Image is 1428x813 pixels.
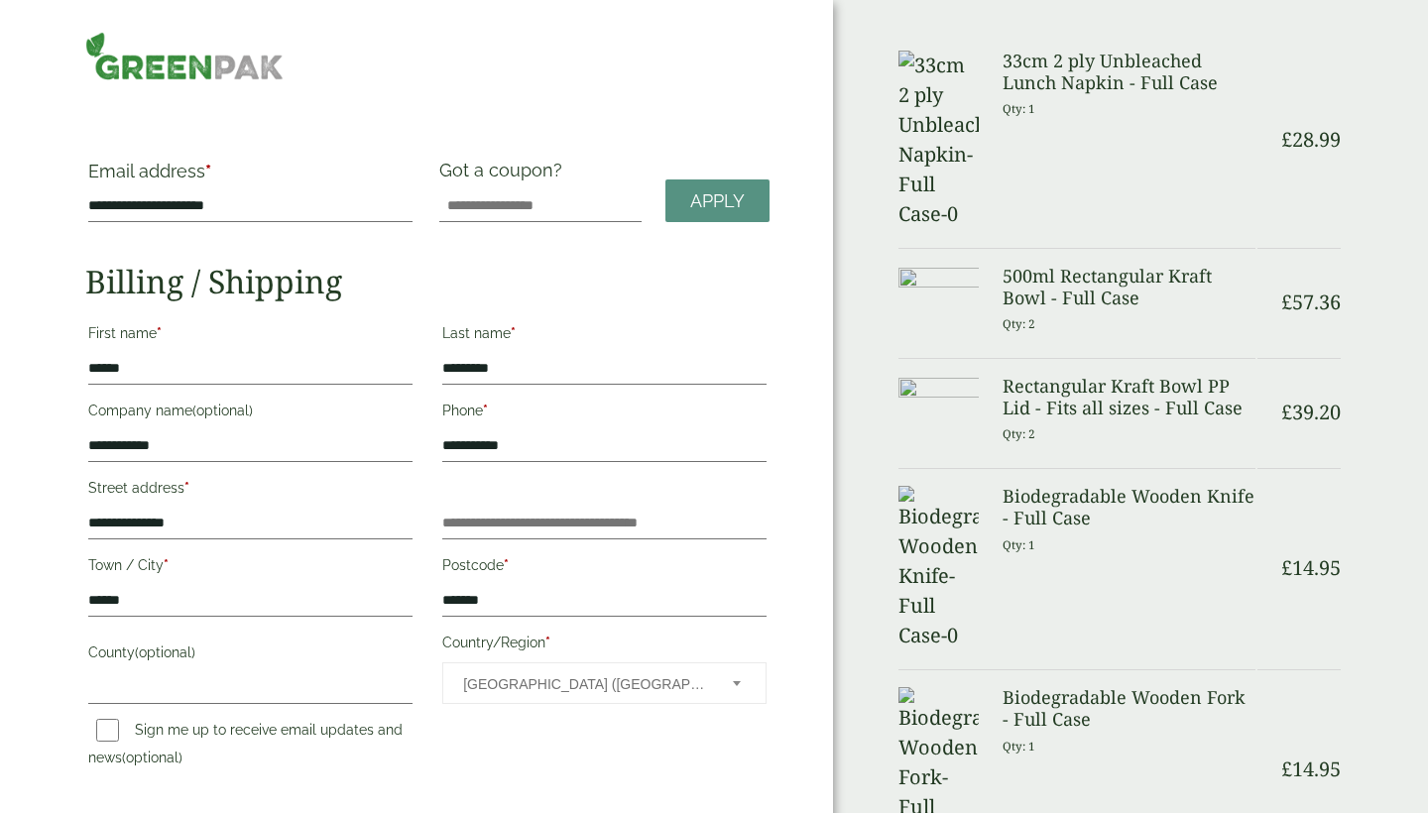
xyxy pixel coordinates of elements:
h3: Biodegradable Wooden Knife - Full Case [1003,486,1255,528]
label: Country/Region [442,629,767,662]
small: Qty: 2 [1003,316,1035,331]
abbr: required [504,557,509,573]
bdi: 39.20 [1281,399,1341,425]
label: County [88,639,413,672]
abbr: required [483,403,488,418]
span: Apply [690,190,745,212]
label: Email address [88,163,413,190]
h3: 500ml Rectangular Kraft Bowl - Full Case [1003,266,1255,308]
abbr: required [184,480,189,496]
h3: Biodegradable Wooden Fork - Full Case [1003,687,1255,730]
abbr: required [545,635,550,650]
bdi: 28.99 [1281,126,1341,153]
label: First name [88,319,413,353]
small: Qty: 2 [1003,426,1035,441]
abbr: required [164,557,169,573]
abbr: required [511,325,516,341]
label: Postcode [442,551,767,585]
bdi: 14.95 [1281,755,1341,782]
img: 33cm 2 ply Unbleached Napkin-Full Case-0 [898,51,979,229]
span: £ [1281,554,1292,581]
input: Sign me up to receive email updates and news(optional) [96,719,119,742]
bdi: 57.36 [1281,289,1341,315]
label: Phone [442,397,767,430]
span: £ [1281,755,1292,782]
abbr: required [157,325,162,341]
span: (optional) [135,644,195,660]
label: Company name [88,397,413,430]
label: Sign me up to receive email updates and news [88,722,403,771]
abbr: required [205,161,211,181]
small: Qty: 1 [1003,537,1035,552]
span: £ [1281,399,1292,425]
bdi: 14.95 [1281,554,1341,581]
img: GreenPak Supplies [85,32,284,80]
label: Street address [88,474,413,508]
span: United Kingdom (UK) [463,663,706,705]
img: Biodegradable Wooden Knife-Full Case-0 [898,486,979,650]
span: (optional) [122,750,182,765]
span: Country/Region [442,662,767,704]
span: (optional) [192,403,253,418]
h3: Rectangular Kraft Bowl PP Lid - Fits all sizes - Full Case [1003,376,1255,418]
label: Got a coupon? [439,160,570,190]
span: £ [1281,126,1292,153]
span: £ [1281,289,1292,315]
label: Last name [442,319,767,353]
h2: Billing / Shipping [85,263,770,300]
small: Qty: 1 [1003,739,1035,754]
a: Apply [665,179,770,222]
small: Qty: 1 [1003,101,1035,116]
h3: 33cm 2 ply Unbleached Lunch Napkin - Full Case [1003,51,1255,93]
label: Town / City [88,551,413,585]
